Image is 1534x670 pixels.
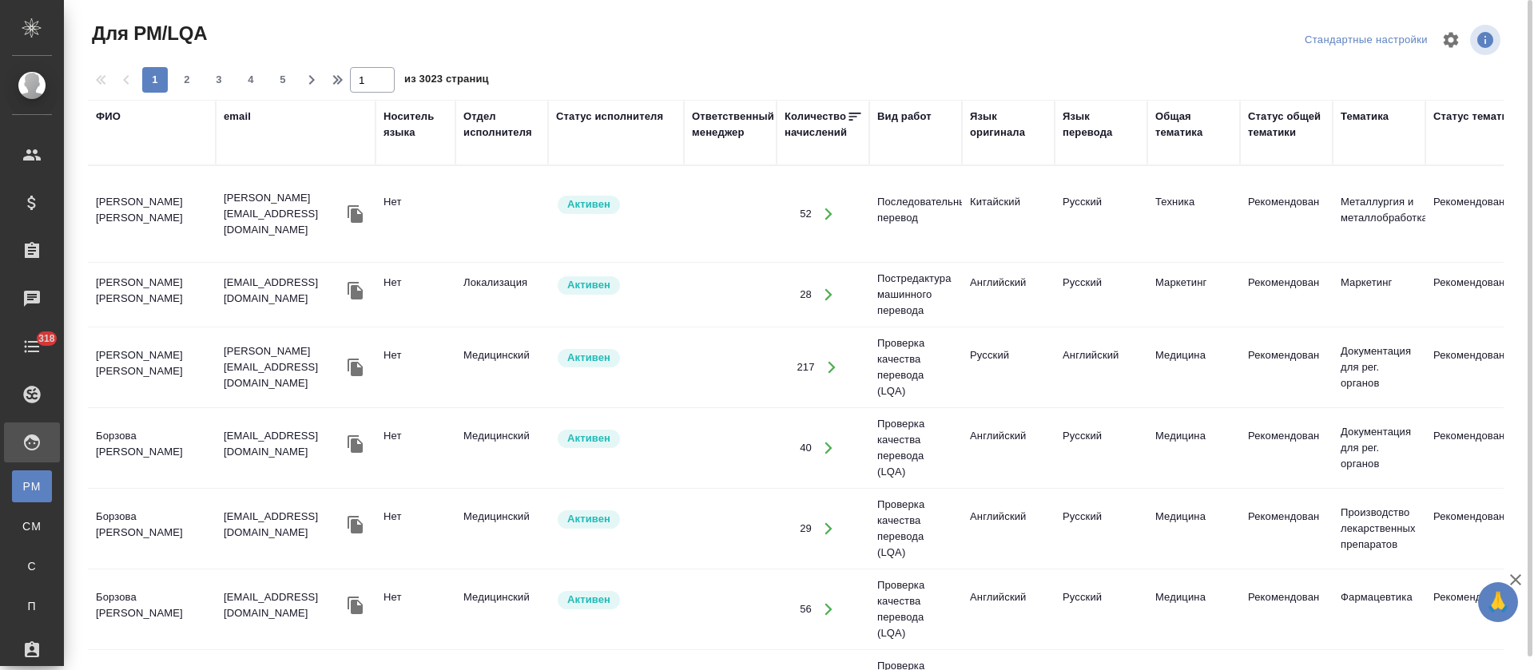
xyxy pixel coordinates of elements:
[344,432,368,456] button: Скопировать
[567,592,610,608] p: Активен
[1055,186,1147,242] td: Русский
[1333,497,1425,561] td: Производство лекарственных препаратов
[785,109,847,141] div: Количество начислений
[455,581,548,637] td: Медицинский
[224,343,344,391] p: [PERSON_NAME][EMAIL_ADDRESS][DOMAIN_NAME]
[1433,109,1520,125] div: Статус тематики
[29,331,65,347] span: 318
[1248,109,1325,141] div: Статус общей тематики
[970,109,1047,141] div: Язык оригинала
[383,109,447,141] div: Носитель языка
[1341,109,1389,125] div: Тематика
[1240,186,1333,242] td: Рекомендован
[1147,501,1240,557] td: Медицина
[556,428,676,450] div: Рядовой исполнитель: назначай с учетом рейтинга
[1240,581,1333,637] td: Рекомендован
[1333,581,1425,637] td: Фармацевтика
[88,501,216,557] td: Борзова [PERSON_NAME]
[1055,420,1147,476] td: Русский
[1301,28,1432,53] div: split button
[206,72,232,88] span: 3
[800,206,812,222] div: 52
[813,432,845,465] button: Открыть работы
[1484,585,1512,619] span: 🙏
[869,569,962,649] td: Проверка качества перевода (LQA)
[1147,267,1240,323] td: Маркетинг
[344,355,368,379] button: Скопировать
[962,267,1055,323] td: Английский
[813,279,845,311] button: Открыть работы
[224,275,344,307] p: [EMAIL_ADDRESS][DOMAIN_NAME]
[20,598,44,614] span: П
[1240,339,1333,395] td: Рекомендован
[12,470,52,502] a: PM
[376,339,455,395] td: Нет
[376,186,455,242] td: Нет
[692,109,774,141] div: Ответственный менеджер
[1055,581,1147,637] td: Русский
[12,590,52,622] a: П
[800,601,812,617] div: 56
[20,478,44,494] span: PM
[463,109,540,141] div: Отдел исполнителя
[800,440,812,456] div: 40
[224,589,344,621] p: [EMAIL_ADDRESS][DOMAIN_NAME]
[20,518,44,534] span: CM
[567,277,610,293] p: Активен
[1055,501,1147,557] td: Русский
[88,420,216,476] td: Борзова [PERSON_NAME]
[962,581,1055,637] td: Английский
[800,521,812,537] div: 29
[224,509,344,541] p: [EMAIL_ADDRESS][DOMAIN_NAME]
[1240,501,1333,557] td: Рекомендован
[96,109,121,125] div: ФИО
[344,593,368,617] button: Скопировать
[174,67,200,93] button: 2
[813,198,845,231] button: Открыть работы
[1055,339,1147,395] td: Английский
[869,408,962,488] td: Проверка качества перевода (LQA)
[376,420,455,476] td: Нет
[455,420,548,476] td: Медицинский
[1333,186,1425,242] td: Металлургия и металлобработка
[962,186,1055,242] td: Китайский
[1147,420,1240,476] td: Медицина
[816,351,848,384] button: Открыть работы
[88,186,216,242] td: [PERSON_NAME] [PERSON_NAME]
[270,67,296,93] button: 5
[1432,21,1470,59] span: Настроить таблицу
[1155,109,1232,141] div: Общая тематика
[1055,267,1147,323] td: Русский
[206,67,232,93] button: 3
[869,186,962,242] td: Последовательный перевод
[12,510,52,542] a: CM
[556,589,676,611] div: Рядовой исполнитель: назначай с учетом рейтинга
[556,347,676,369] div: Рядовой исполнитель: назначай с учетом рейтинга
[455,501,548,557] td: Медицинский
[869,327,962,407] td: Проверка качества перевода (LQA)
[174,72,200,88] span: 2
[4,327,60,367] a: 318
[376,581,455,637] td: Нет
[88,339,216,395] td: [PERSON_NAME] [PERSON_NAME]
[1240,420,1333,476] td: Рекомендован
[1147,186,1240,242] td: Техника
[238,67,264,93] button: 4
[1147,581,1240,637] td: Медицина
[1333,335,1425,399] td: Документация для рег. органов
[1240,267,1333,323] td: Рекомендован
[1478,582,1518,622] button: 🙏
[88,21,207,46] span: Для PM/LQA
[224,428,344,460] p: [EMAIL_ADDRESS][DOMAIN_NAME]
[1147,339,1240,395] td: Медицина
[1333,267,1425,323] td: Маркетинг
[813,513,845,545] button: Открыть работы
[376,267,455,323] td: Нет
[1470,25,1504,55] span: Посмотреть информацию
[88,581,216,637] td: Борзова [PERSON_NAME]
[455,267,548,323] td: Локализация
[567,430,610,446] p: Активен
[869,263,962,327] td: Постредактура машинного перевода
[344,202,368,226] button: Скопировать
[556,194,676,216] div: Рядовой исполнитель: назначай с учетом рейтинга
